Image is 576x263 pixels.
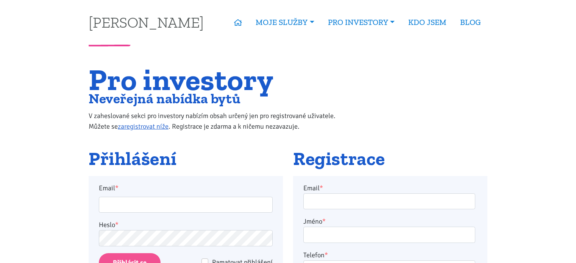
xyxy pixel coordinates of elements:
label: Telefon [303,250,328,260]
a: zaregistrovat níže [118,122,169,131]
label: Email [303,183,323,193]
h2: Neveřejná nabídka bytů [89,92,351,105]
label: Jméno [303,216,326,227]
h2: Registrace [293,149,487,169]
abbr: required [320,184,323,192]
a: BLOG [453,14,487,31]
label: Email [94,183,278,193]
a: PRO INVESTORY [321,14,401,31]
p: V zaheslované sekci pro investory nabízím obsah určený jen pro registrované uživatele. Můžete se ... [89,110,351,132]
h2: Přihlášení [89,149,283,169]
abbr: required [322,217,326,226]
a: MOJE SLUŽBY [249,14,321,31]
a: [PERSON_NAME] [89,15,204,30]
abbr: required [325,251,328,259]
h1: Pro investory [89,67,351,92]
label: Heslo [99,219,119,230]
a: KDO JSEM [401,14,453,31]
